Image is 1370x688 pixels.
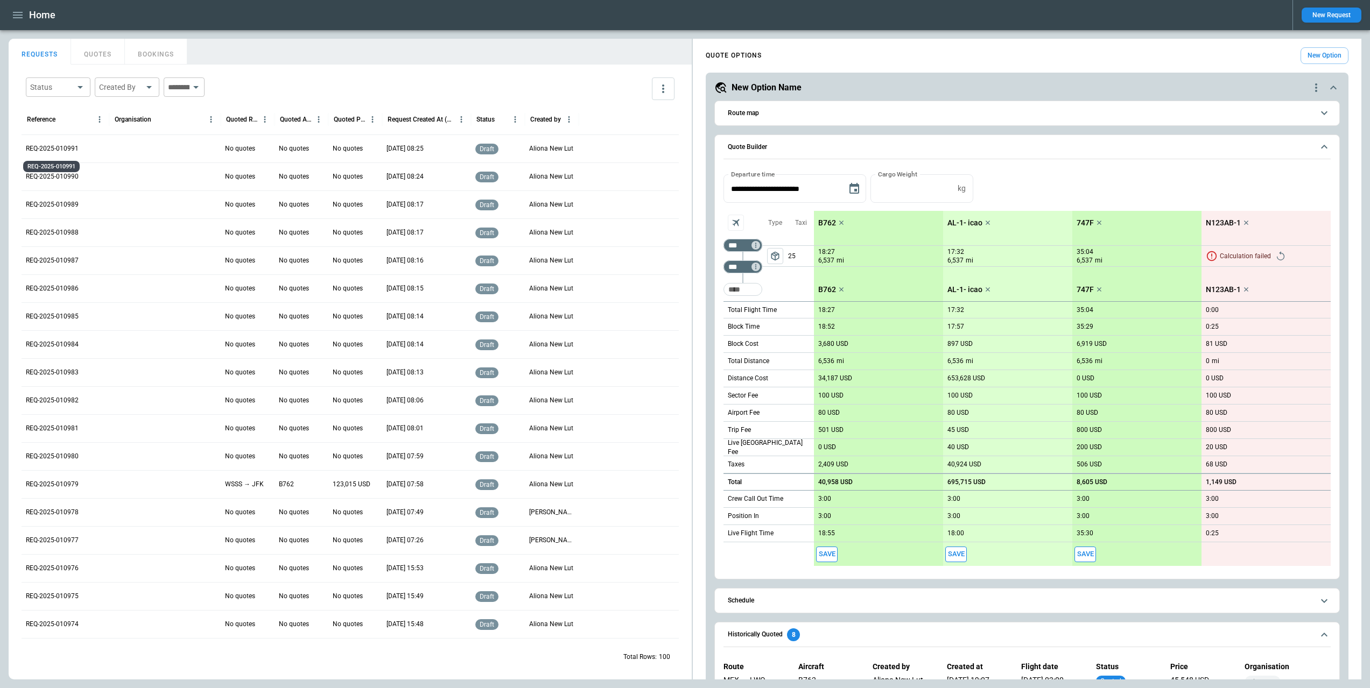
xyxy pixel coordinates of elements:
p: 6,537 [818,256,834,265]
p: 747F [1077,218,1094,228]
p: No quotes [333,368,363,377]
p: REQ-2025-010987 [26,256,79,265]
p: No quotes [333,536,363,545]
p: Ben Jeater [529,536,574,545]
p: 18/08/2025 08:13 [387,368,424,377]
p: REQ-2025-010984 [26,340,79,349]
p: Ben Jeater [529,508,574,517]
p: Aliona New Lut [529,340,573,349]
p: 100 USD [947,392,973,400]
span: Aircraft selection [728,215,744,231]
p: 800 USD [1077,426,1102,434]
button: Route map [723,101,1331,125]
div: REQ-2025-010991 [23,161,80,172]
div: Organisation [115,116,151,123]
p: 81 USD [1206,340,1227,348]
p: 501 USD [818,426,844,434]
span: draft [477,509,496,516]
p: No quotes [279,508,309,517]
div: Reference [27,116,55,123]
span: quoted [1098,677,1123,685]
p: 100 USD [818,392,844,400]
span: draft [477,285,496,293]
p: Aliona New Lut [529,284,573,293]
p: 0 USD [818,443,836,451]
p: 3:00 [1206,495,1219,503]
p: No quotes [279,564,309,573]
p: No quotes [279,396,309,405]
p: REQ-2025-010982 [26,396,79,405]
p: 18/08/2025 08:14 [387,312,424,321]
p: kg [958,184,966,193]
label: Departure time [731,169,775,179]
p: Block Time [728,322,760,331]
p: mi [966,357,973,366]
p: 6,536 [947,357,964,365]
span: draft [477,397,496,405]
p: No quotes [333,200,363,209]
p: 68 USD [1206,460,1227,469]
p: No quotes [279,284,309,293]
p: 35:29 [1077,323,1093,331]
p: 200 USD [1077,443,1102,451]
p: Aliona New Lut [529,620,573,629]
p: Total Flight Time [728,306,777,315]
p: 6,536 [818,357,834,365]
p: 18/08/2025 07:58 [387,480,424,489]
p: 18/08/2025 07:26 [387,536,424,545]
p: Distance Cost [728,374,768,383]
p: No quotes [279,228,309,237]
p: Aliona New Lut [529,424,573,433]
p: 3:00 [1077,512,1090,520]
h6: Historically Quoted [728,631,783,638]
p: 25 [788,246,814,266]
p: 18/08/2025 08:24 [387,172,424,181]
p: No quotes [333,284,363,293]
p: WSSS → JFK [225,480,264,489]
button: Historically Quoted8 [723,622,1331,647]
p: 80 USD [1077,409,1098,417]
p: REQ-2025-010980 [26,452,79,461]
p: 18/08/2025 08:06 [387,396,424,405]
p: REQ-2025-010974 [26,620,79,629]
p: Route [723,662,785,671]
p: 18/08/2025 08:16 [387,256,424,265]
span: package_2 [770,251,781,261]
p: 0:00 [1206,306,1219,314]
p: Aliona New Lut [529,228,573,237]
p: REQ-2025-010977 [26,536,79,545]
p: 1,149 USD [1206,478,1236,486]
p: 80 USD [947,409,969,417]
p: Created by [873,662,934,671]
button: Quoted Price column menu [366,112,380,126]
p: B762 [818,218,836,228]
p: REQ-2025-010979 [26,480,79,489]
button: Status column menu [508,112,522,126]
p: Taxes [728,460,744,469]
p: 40,958 USD [818,478,853,486]
p: No quotes [225,228,255,237]
p: 20 USD [1206,443,1227,451]
div: quote-option-actions [1310,81,1323,94]
p: No quotes [225,592,255,601]
p: No quotes [333,340,363,349]
span: draft [477,481,496,488]
p: AL-1- icao [947,285,982,294]
p: No quotes [279,144,309,153]
p: Aliona New Lut [529,312,573,321]
p: 34,187 USD [818,374,852,382]
button: New Option [1301,47,1348,64]
button: Save [945,547,967,562]
p: 17:32 [947,306,964,314]
button: Created by column menu [562,112,576,126]
p: Trip Fee [728,425,751,435]
p: No quotes [225,536,255,545]
p: Airport Fee [728,408,760,417]
p: No quotes [225,564,255,573]
p: Type [768,218,782,228]
p: 0:25 [1206,529,1219,537]
p: 6,537 [947,256,964,265]
p: mi [1212,357,1219,366]
p: Aliona New Lut [529,396,573,405]
p: No quotes [333,172,363,181]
